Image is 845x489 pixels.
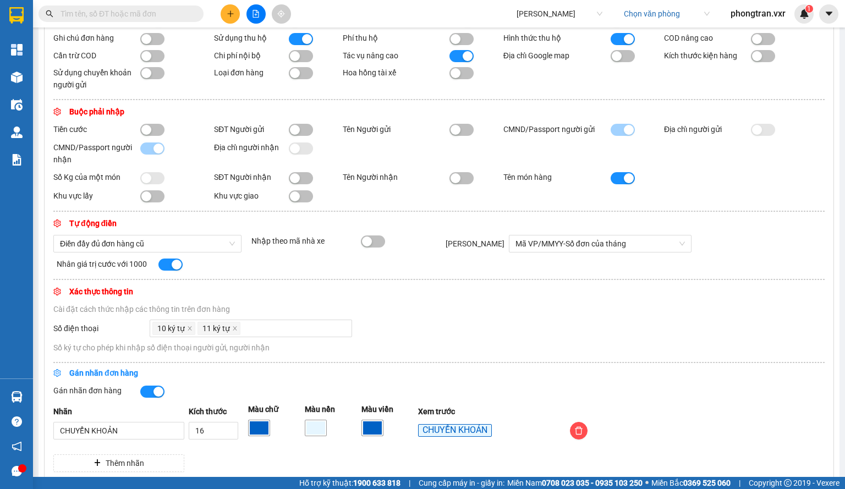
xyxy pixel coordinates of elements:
span: ⚪️ [645,481,649,485]
div: Loại đơn hàng [214,67,289,79]
div: Màu nền [305,403,335,415]
div: Tên Người nhận [343,171,450,183]
div: Màu viền [361,403,393,415]
div: Kích thước kiện hàng [664,50,751,62]
div: Nhập theo mã nhà xe [248,235,358,247]
div: Địa chỉ người nhận [214,141,289,153]
div: Khu vực lấy [53,190,140,202]
div: CMND/Passport người nhận [53,141,140,166]
span: Hỗ trợ kỹ thuật: [299,477,400,489]
div: Cài đặt cách thức nhập các thông tin trên đơn hàng [53,303,825,315]
span: 11 ký tự [197,322,240,335]
div: Khu vực giao [214,190,289,202]
span: Buộc phải nhập [53,107,124,116]
span: 10 ký tự [157,322,185,334]
img: dashboard-icon [11,44,23,56]
strong: 0708 023 035 - 0935 103 250 [542,479,643,487]
span: 10 ký tự [152,322,195,335]
button: plus [221,4,240,24]
img: logo-vxr [9,7,24,24]
span: setting [53,288,61,295]
span: close [232,326,238,332]
span: caret-down [824,9,834,19]
div: Sử dụng thu hộ [214,32,289,44]
div: Số ký tự cho phép khi nhập số điện thoại người gửi, người nhận [53,342,825,354]
div: Cấn trừ COD [53,50,140,62]
input: Tìm tên, số ĐT hoặc mã đơn [61,8,190,20]
div: Màu chữ [248,403,278,415]
span: phongtran.vxr [722,7,794,20]
button: plusThêm nhãn [53,454,184,472]
span: setting [53,219,61,227]
div: Địa chỉ người gửi [664,123,751,135]
div: Hoa hồng tài xế [343,67,450,79]
span: 1 [807,5,811,13]
span: question-circle [12,416,22,427]
span: | [739,477,740,489]
span: 11 ký tự [202,322,230,334]
span: plus [227,10,234,18]
div: SĐT Người gửi [214,123,289,135]
span: setting [53,108,61,116]
div: Tác vụ nâng cao [343,50,450,62]
div: Số điện thoại [53,322,150,334]
span: notification [12,441,22,452]
img: warehouse-icon [11,72,23,83]
button: aim [272,4,291,24]
button: file-add [246,4,266,24]
span: Tự động điền [53,219,117,228]
img: warehouse-icon [11,391,23,403]
div: Gán nhãn đơn hàng [53,367,375,379]
img: icon-new-feature [799,9,809,19]
div: Sử dụng chuyển khoản người gửi [53,67,140,91]
span: plus [94,459,101,468]
div: CMND/Passport người gửi [503,123,611,135]
div: Hình thức thu hộ [503,32,611,44]
div: Xem trước [418,405,455,417]
span: Thêm nhãn [106,457,144,469]
strong: 1900 633 818 [353,479,400,487]
input: Nhập tên nhãn [53,422,184,439]
div: Gán nhãn đơn hàng [53,384,140,397]
div: Tiền cước [53,123,140,135]
div: Kích thước [189,405,227,417]
span: | [409,477,410,489]
img: warehouse-icon [11,99,23,111]
span: message [12,466,22,476]
div: COD nâng cao [664,32,751,44]
div: Ghi chú đơn hàng [53,32,140,44]
img: warehouse-icon [11,127,23,138]
span: Điền đầy đủ đơn hàng cũ [60,235,235,252]
span: file-add [252,10,260,18]
span: Miền Nam [507,477,643,489]
strong: 0369 525 060 [683,479,731,487]
div: Nhân giá trị cước với 1000 [53,258,155,270]
span: close [187,326,193,332]
button: caret-down [819,4,838,24]
div: Tên Người gửi [343,123,450,135]
div: Địa chỉ Google map [503,50,611,62]
img: solution-icon [11,154,23,166]
span: delete [570,426,587,435]
sup: 1 [805,5,813,13]
span: Miền Bắc [651,477,731,489]
span: [PERSON_NAME] [446,239,504,248]
span: search [46,10,53,18]
div: SĐT Người nhận [214,171,289,183]
div: Nhãn [53,405,72,417]
span: copyright [784,479,792,487]
button: delete [570,422,588,439]
div: Xác thực thông tin [53,285,375,298]
div: Số Kg của một món [53,171,140,183]
span: setting [53,369,61,377]
div: Tên món hàng [503,171,611,183]
div: Chi phí nội bộ [214,50,289,62]
span: aim [277,10,285,18]
span: CHUYỂN KHOẢN [418,424,492,437]
div: Phí thu hộ [343,32,450,44]
span: Tân Quang Dũng [517,6,602,22]
span: Mã VP/MMYY-Số đơn của tháng [515,235,685,252]
span: Cung cấp máy in - giấy in: [419,477,504,489]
